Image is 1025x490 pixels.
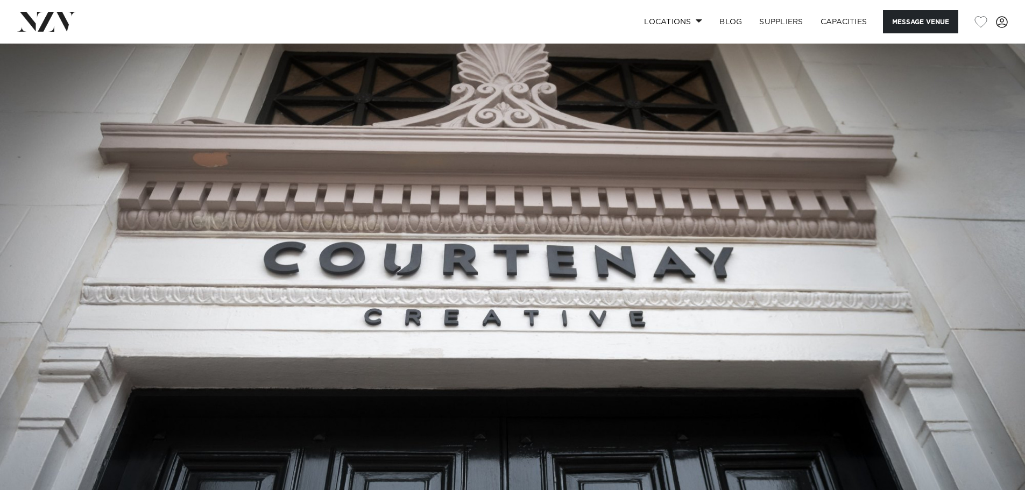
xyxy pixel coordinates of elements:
[751,10,811,33] a: SUPPLIERS
[17,12,76,31] img: nzv-logo.png
[635,10,711,33] a: Locations
[711,10,751,33] a: BLOG
[883,10,958,33] button: Message Venue
[812,10,876,33] a: Capacities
